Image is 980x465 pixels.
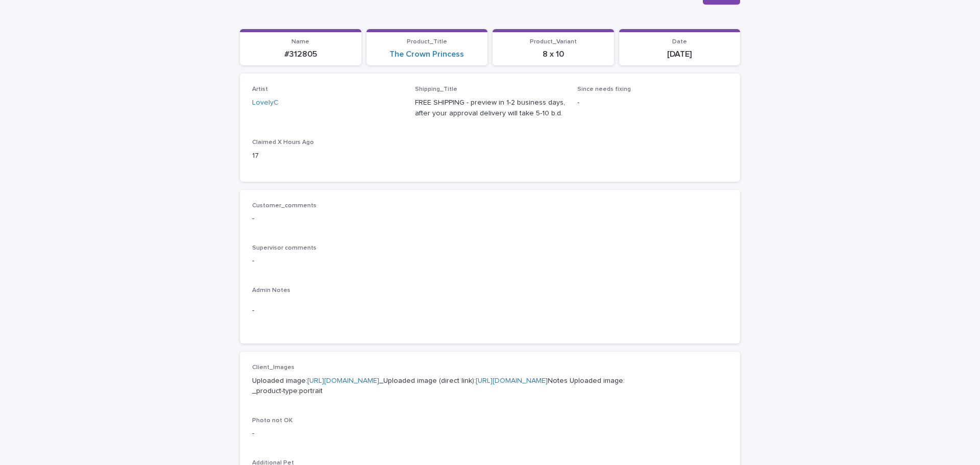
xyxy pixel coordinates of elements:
span: Admin Notes [252,287,290,293]
span: Product_Variant [530,39,577,45]
p: 17 [252,151,403,161]
p: FREE SHIPPING - preview in 1-2 business days, after your approval delivery will take 5-10 b.d. [415,97,566,119]
p: 8 x 10 [499,50,608,59]
span: Name [291,39,309,45]
p: - [252,428,728,439]
p: - [252,305,728,316]
span: Photo not OK [252,418,292,424]
span: Date [672,39,687,45]
span: Claimed X Hours Ago [252,139,314,145]
a: [URL][DOMAIN_NAME] [476,377,548,384]
p: [DATE] [625,50,734,59]
span: Artist [252,86,268,92]
span: Shipping_Title [415,86,457,92]
span: Client_Images [252,364,295,371]
a: The Crown Princess [389,50,464,59]
p: - [252,256,728,266]
a: [URL][DOMAIN_NAME] [307,377,379,384]
span: Since needs fixing [577,86,631,92]
p: - [252,213,728,224]
span: Product_Title [407,39,447,45]
p: - [577,97,728,108]
p: #312805 [246,50,355,59]
a: LovelyC [252,97,279,108]
p: Uploaded image: _Uploaded image (direct link): Notes Uploaded image: _product-type:portrait [252,376,728,397]
span: Supervisor comments [252,245,316,251]
span: Customer_comments [252,203,316,209]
